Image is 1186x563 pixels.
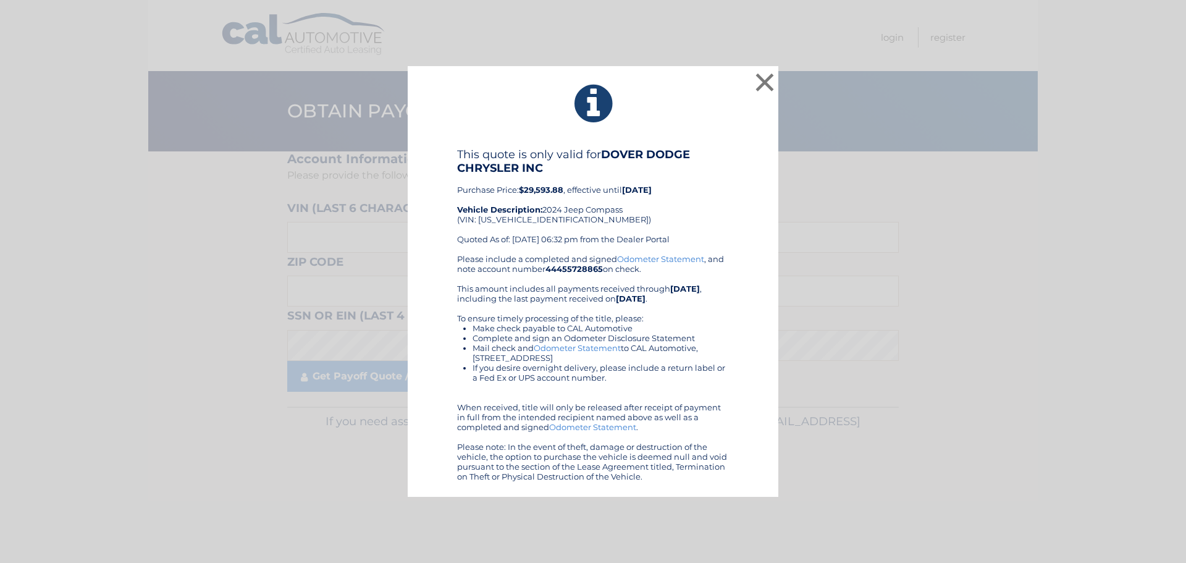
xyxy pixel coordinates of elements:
[617,254,704,264] a: Odometer Statement
[473,323,729,333] li: Make check payable to CAL Automotive
[473,343,729,363] li: Mail check and to CAL Automotive, [STREET_ADDRESS]
[534,343,621,353] a: Odometer Statement
[549,422,636,432] a: Odometer Statement
[670,284,700,294] b: [DATE]
[457,254,729,481] div: Please include a completed and signed , and note account number on check. This amount includes al...
[616,294,646,303] b: [DATE]
[519,185,563,195] b: $29,593.88
[473,333,729,343] li: Complete and sign an Odometer Disclosure Statement
[457,205,542,214] strong: Vehicle Description:
[545,264,603,274] b: 44455728865
[457,148,729,175] h4: This quote is only valid for
[457,148,690,175] b: DOVER DODGE CHRYSLER INC
[473,363,729,383] li: If you desire overnight delivery, please include a return label or a Fed Ex or UPS account number.
[622,185,652,195] b: [DATE]
[457,148,729,254] div: Purchase Price: , effective until 2024 Jeep Compass (VIN: [US_VEHICLE_IDENTIFICATION_NUMBER]) Quo...
[752,70,777,95] button: ×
